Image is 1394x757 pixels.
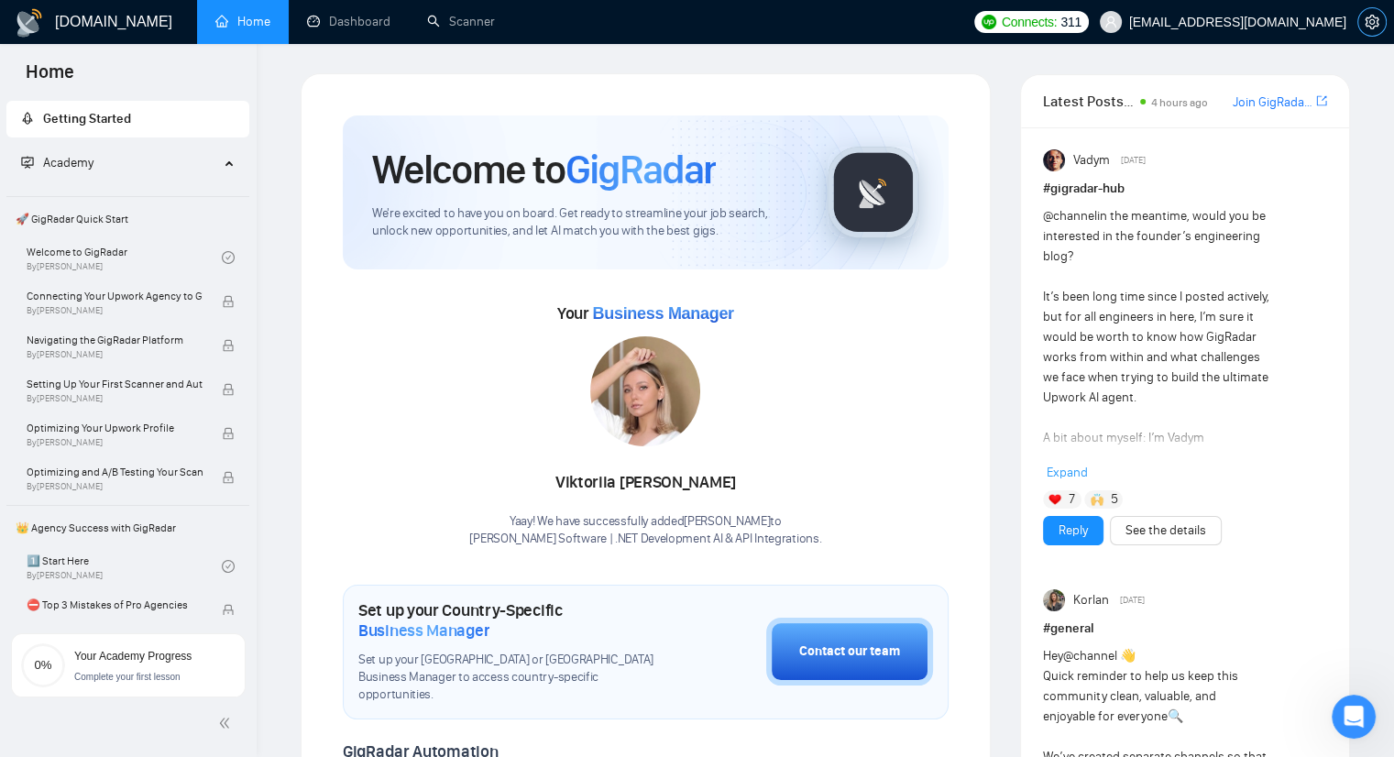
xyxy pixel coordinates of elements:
[1091,493,1103,506] img: 🙌
[1002,12,1057,32] span: Connects:
[27,393,203,404] span: By [PERSON_NAME]
[372,205,798,240] span: We're excited to have you on board. Get ready to streamline your job search, unlock new opportuni...
[6,101,249,137] li: Getting Started
[21,156,34,169] span: fund-projection-screen
[1069,490,1075,509] span: 7
[43,155,93,170] span: Academy
[74,650,192,663] span: Your Academy Progress
[1110,516,1222,545] button: See the details
[27,237,222,278] a: Welcome to GigRadarBy[PERSON_NAME]
[222,383,235,396] span: lock
[1316,93,1327,108] span: export
[557,303,734,324] span: Your
[8,201,247,237] span: 🚀 GigRadar Quick Start
[1072,150,1109,170] span: Vadym
[27,349,203,360] span: By [PERSON_NAME]
[27,481,203,492] span: By [PERSON_NAME]
[358,652,675,704] span: Set up your [GEOGRAPHIC_DATA] or [GEOGRAPHIC_DATA] Business Manager to access country-specific op...
[1059,521,1088,541] a: Reply
[74,672,181,682] span: Complete your first lesson
[222,251,235,264] span: check-circle
[1357,7,1387,37] button: setting
[799,642,900,662] div: Contact our team
[1043,179,1327,199] h1: # gigradar-hub
[1047,465,1088,480] span: Expand
[1060,12,1081,32] span: 311
[27,375,203,393] span: Setting Up Your First Scanner and Auto-Bidder
[215,14,270,29] a: homeHome
[27,546,222,587] a: 1️⃣ Start HereBy[PERSON_NAME]
[27,305,203,316] span: By [PERSON_NAME]
[1043,516,1103,545] button: Reply
[1043,589,1065,611] img: Korlan
[222,604,235,617] span: lock
[828,147,919,238] img: gigradar-logo.png
[1048,493,1061,506] img: ❤️
[222,427,235,440] span: lock
[565,145,716,194] span: GigRadar
[1358,15,1386,29] span: setting
[307,14,390,29] a: dashboardDashboard
[218,714,236,732] span: double-left
[469,467,821,499] div: Viktoriia [PERSON_NAME]
[222,471,235,484] span: lock
[222,339,235,352] span: lock
[43,111,131,126] span: Getting Started
[21,155,93,170] span: Academy
[1125,521,1206,541] a: See the details
[1043,149,1065,171] img: Vadym
[15,8,44,38] img: logo
[1121,152,1146,169] span: [DATE]
[11,59,89,97] span: Home
[222,560,235,573] span: check-circle
[8,510,247,546] span: 👑 Agency Success with GigRadar
[1120,648,1136,664] span: 👋
[27,419,203,437] span: Optimizing Your Upwork Profile
[358,600,675,641] h1: Set up your Country-Specific
[1332,695,1376,739] iframe: Intercom live chat
[1063,648,1117,664] span: @channel
[27,463,203,481] span: Optimizing and A/B Testing Your Scanner for Better Results
[1168,708,1183,724] span: 🔍
[222,295,235,308] span: lock
[21,112,34,125] span: rocket
[27,596,203,614] span: ⛔ Top 3 Mistakes of Pro Agencies
[592,304,733,323] span: Business Manager
[372,145,716,194] h1: Welcome to
[1316,93,1327,110] a: export
[27,331,203,349] span: Navigating the GigRadar Platform
[1072,590,1108,610] span: Korlan
[1151,96,1208,109] span: 4 hours ago
[1043,90,1135,113] span: Latest Posts from the GigRadar Community
[1043,208,1097,224] span: @channel
[1110,490,1117,509] span: 5
[590,336,700,446] img: 1686859828830-18.jpg
[21,659,65,671] span: 0%
[27,437,203,448] span: By [PERSON_NAME]
[1357,15,1387,29] a: setting
[1233,93,1312,113] a: Join GigRadar Slack Community
[1043,619,1327,639] h1: # general
[766,618,933,686] button: Contact our team
[1120,592,1145,609] span: [DATE]
[469,513,821,548] div: Yaay! We have successfully added [PERSON_NAME] to
[427,14,495,29] a: searchScanner
[27,287,203,305] span: Connecting Your Upwork Agency to GigRadar
[358,620,489,641] span: Business Manager
[27,614,203,625] span: By [PERSON_NAME]
[982,15,996,29] img: upwork-logo.png
[1104,16,1117,28] span: user
[469,531,821,548] p: [PERSON_NAME] Software | .NET Development AI & API Integrations .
